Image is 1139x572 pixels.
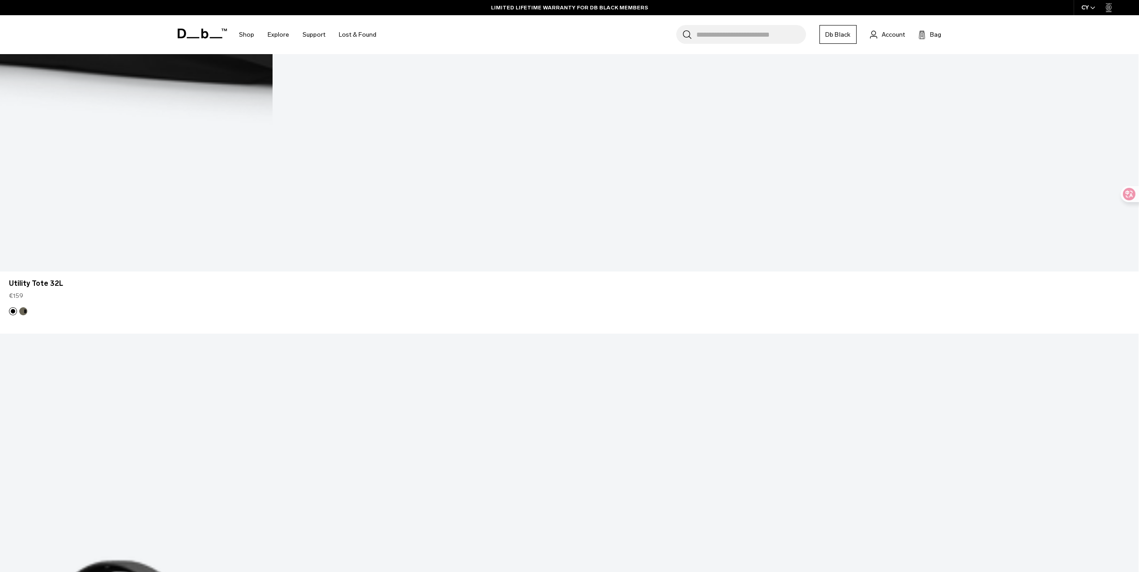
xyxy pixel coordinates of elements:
button: Forest Green [19,307,27,315]
a: LIMITED LIFETIME WARRANTY FOR DB BLACK MEMBERS [491,4,648,12]
button: Black Out [9,307,17,315]
a: Support [303,19,325,51]
a: Account [870,29,905,40]
a: Db Black [819,25,857,44]
span: €159 [9,291,23,301]
nav: Main Navigation [232,15,383,54]
a: Explore [268,19,289,51]
a: Lost & Found [339,19,376,51]
button: Bag [918,29,941,40]
span: Account [882,30,905,39]
a: Shop [239,19,254,51]
a: Utility Tote 32L [9,278,1130,289]
span: Bag [930,30,941,39]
